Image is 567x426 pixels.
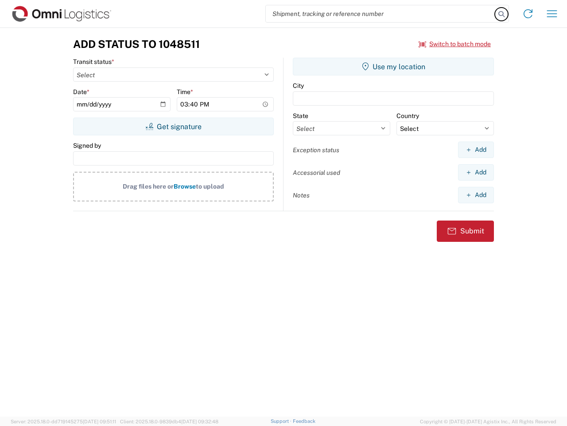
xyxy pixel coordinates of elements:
[196,183,224,190] span: to upload
[293,112,308,120] label: State
[437,221,494,242] button: Submit
[174,183,196,190] span: Browse
[73,118,274,135] button: Get signature
[293,169,340,177] label: Accessorial used
[73,38,200,51] h3: Add Status to 1048511
[73,88,89,96] label: Date
[458,164,494,181] button: Add
[396,112,419,120] label: Country
[293,191,310,199] label: Notes
[123,183,174,190] span: Drag files here or
[419,37,491,51] button: Switch to batch mode
[293,146,339,154] label: Exception status
[458,142,494,158] button: Add
[120,419,218,424] span: Client: 2025.18.0-9839db4
[271,418,293,424] a: Support
[458,187,494,203] button: Add
[11,419,116,424] span: Server: 2025.18.0-dd719145275
[181,419,218,424] span: [DATE] 09:32:48
[177,88,193,96] label: Time
[73,58,114,66] label: Transit status
[83,419,116,424] span: [DATE] 09:51:11
[293,418,315,424] a: Feedback
[420,418,556,426] span: Copyright © [DATE]-[DATE] Agistix Inc., All Rights Reserved
[293,82,304,90] label: City
[73,142,101,150] label: Signed by
[266,5,495,22] input: Shipment, tracking or reference number
[293,58,494,75] button: Use my location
